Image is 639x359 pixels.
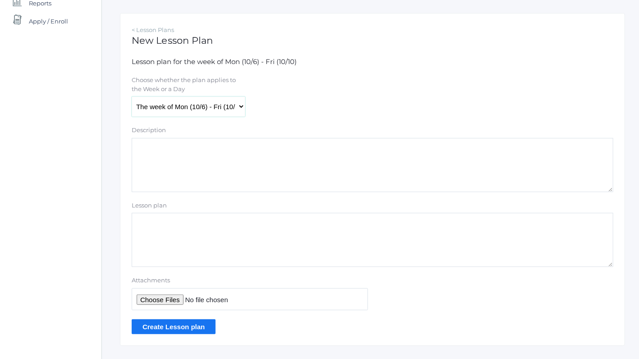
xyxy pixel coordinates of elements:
span: Lesson plan for the week of Mon (10/6) - Fri (10/10) [132,57,297,66]
label: Lesson plan [132,201,167,210]
label: Description [132,126,166,135]
label: Attachments [132,276,368,285]
a: < Lesson Plans [132,26,174,33]
h1: New Lesson Plan [132,35,613,46]
input: Create Lesson plan [132,319,216,334]
label: Choose whether the plan applies to the Week or a Day [132,76,244,93]
span: Apply / Enroll [29,12,68,30]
